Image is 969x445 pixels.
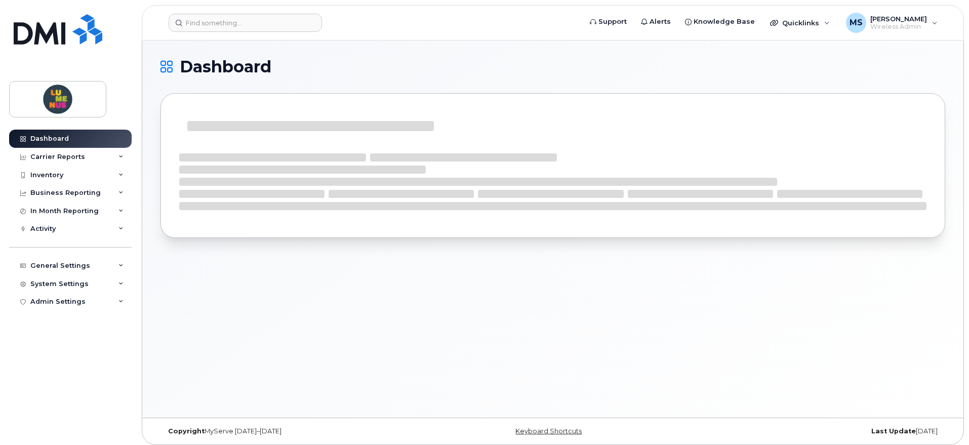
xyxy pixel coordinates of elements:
div: [DATE] [683,427,945,435]
span: Dashboard [180,59,271,74]
strong: Last Update [871,427,916,435]
a: Keyboard Shortcuts [515,427,582,435]
strong: Copyright [168,427,205,435]
div: MyServe [DATE]–[DATE] [160,427,422,435]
